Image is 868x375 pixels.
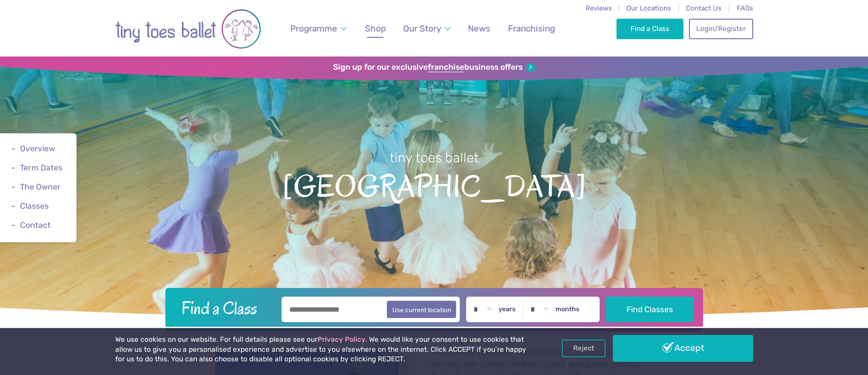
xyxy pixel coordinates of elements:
[555,305,580,313] label: months
[20,163,62,172] a: Term Dates
[403,23,441,34] span: Our Story
[20,202,49,211] a: Classes
[606,297,694,322] button: Find Classes
[503,18,559,39] a: Franchising
[498,305,516,313] label: years
[387,301,457,318] button: Use current location
[318,335,365,344] a: Privacy Policy
[689,19,753,39] a: Login/Register
[390,150,479,165] small: tiny toes ballet
[586,4,612,12] a: Reviews
[174,297,275,319] h2: Find a Class
[616,19,683,39] a: Find a Class
[115,6,261,52] img: tiny toes ballet
[333,62,535,72] a: Sign up for our exclusivefranchisebusiness offers
[20,182,61,191] a: The Owner
[464,18,495,39] a: News
[290,23,337,34] span: Programme
[115,335,530,365] p: We use cookies on our website. For full details please see our . We would like your consent to us...
[613,335,753,361] a: Accept
[399,18,455,39] a: Our Story
[365,23,386,34] span: Shop
[286,18,351,39] a: Programme
[20,144,55,153] a: Overview
[686,4,722,12] a: Contact Us
[20,221,51,230] a: Contact
[468,23,490,34] span: News
[627,4,671,12] a: Our Locations
[428,62,464,72] strong: franchise
[508,23,555,34] span: Franchising
[562,339,606,357] a: Reject
[737,4,753,12] a: FAQs
[360,18,390,39] a: Shop
[16,167,852,204] span: [GEOGRAPHIC_DATA]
